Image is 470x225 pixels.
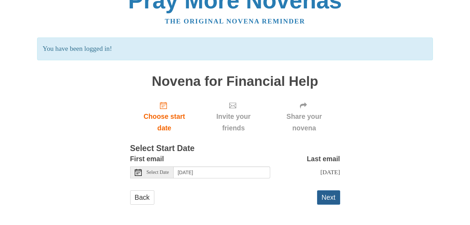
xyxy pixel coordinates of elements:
[275,111,333,134] span: Share your novena
[198,96,268,137] div: Click "Next" to confirm your start date first.
[320,169,340,176] span: [DATE]
[268,96,340,137] div: Click "Next" to confirm your start date first.
[37,37,433,60] p: You have been logged in!
[317,190,340,205] button: Next
[130,74,340,89] h1: Novena for Financial Help
[130,144,340,153] h3: Select Start Date
[130,190,154,205] a: Back
[165,18,305,25] a: The original novena reminder
[137,111,192,134] span: Choose start date
[130,96,199,137] a: Choose start date
[307,153,340,165] label: Last email
[147,170,169,175] span: Select Date
[130,153,164,165] label: First email
[205,111,261,134] span: Invite your friends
